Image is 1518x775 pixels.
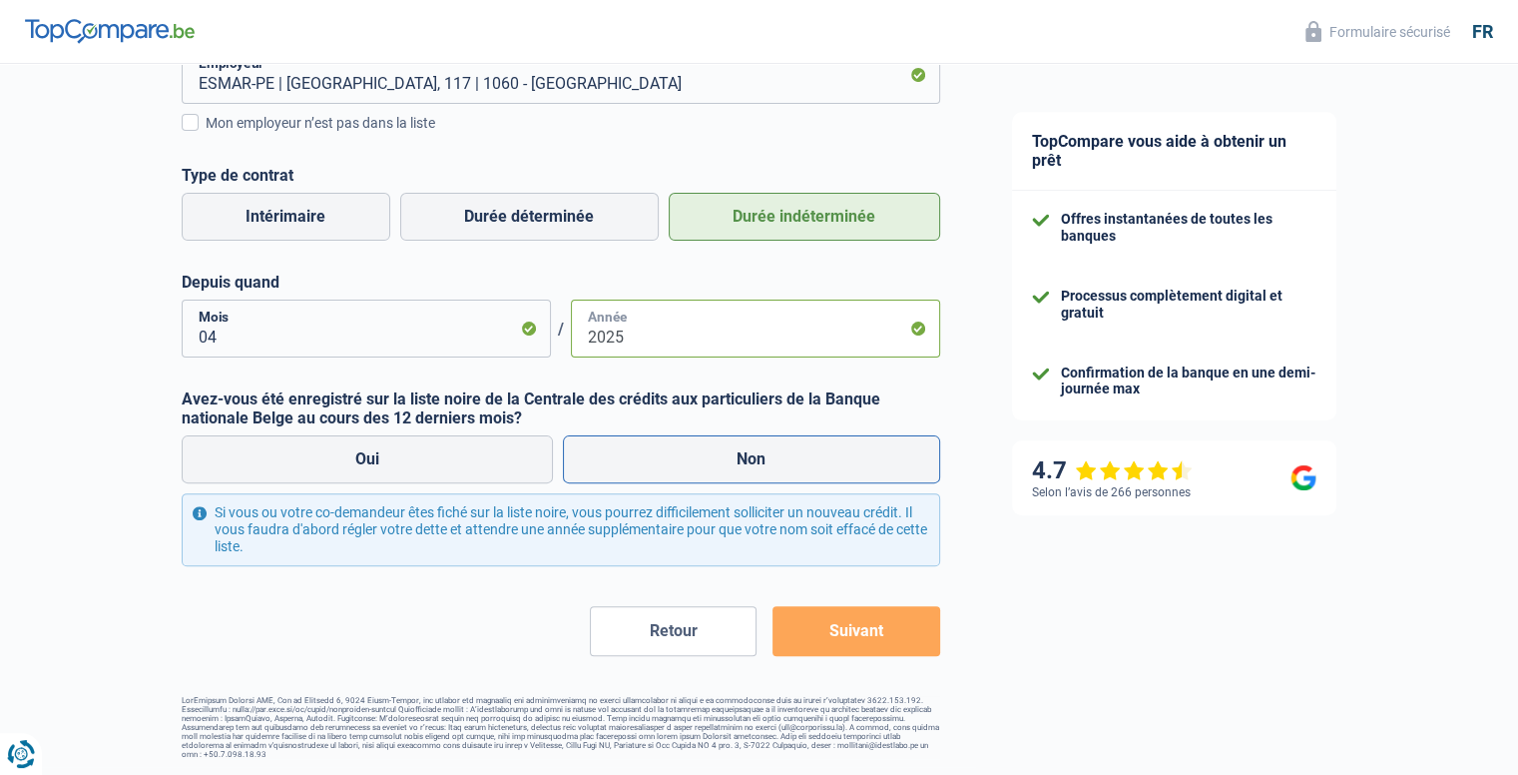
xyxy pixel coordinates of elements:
[1061,211,1316,245] div: Offres instantanées de toutes les banques
[182,493,940,565] div: Si vous ou votre co-demandeur êtes fiché sur la liste noire, vous pourrez difficilement sollicite...
[1061,288,1316,322] div: Processus complètement digital et gratuit
[182,389,940,427] label: Avez-vous été enregistré sur la liste noire de la Centrale des crédits aux particuliers de la Ban...
[25,19,195,43] img: TopCompare Logo
[400,193,659,241] label: Durée déterminée
[772,606,939,656] button: Suivant
[182,300,551,358] input: MM
[1472,21,1493,43] div: fr
[182,193,390,241] label: Intérimaire
[5,306,6,307] img: Advertisement
[571,300,940,358] input: AAAA
[590,606,757,656] button: Retour
[182,273,940,292] label: Depuis quand
[182,166,940,185] label: Type de contrat
[669,193,940,241] label: Durée indéterminée
[1293,15,1462,48] button: Formulaire sécurisé
[1032,456,1193,485] div: 4.7
[182,435,554,483] label: Oui
[206,113,940,134] div: Mon employeur n’est pas dans la liste
[563,435,940,483] label: Non
[1032,485,1191,499] div: Selon l’avis de 266 personnes
[182,46,940,104] input: Cherchez votre employeur
[551,320,571,339] span: /
[182,696,940,759] footer: LorEmipsum Dolorsi AME, Con ad Elitsedd 6, 9024 Eiusm-Tempor, inc utlabor etd magnaaliq eni admin...
[1012,112,1336,191] div: TopCompare vous aide à obtenir un prêt
[1061,365,1316,398] div: Confirmation de la banque en une demi-journée max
